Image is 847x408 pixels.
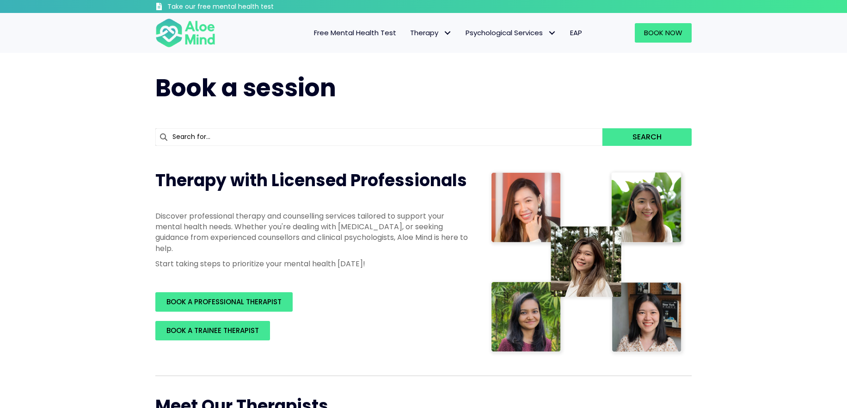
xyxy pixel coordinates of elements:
[466,28,556,38] span: Psychological Services
[459,23,563,43] a: Psychological ServicesPsychological Services: submenu
[403,23,459,43] a: TherapyTherapy: submenu
[166,297,282,307] span: BOOK A PROFESSIONAL THERAPIST
[155,258,470,269] p: Start taking steps to prioritize your mental health [DATE]!
[644,28,682,38] span: Book Now
[410,28,452,38] span: Therapy
[166,326,259,335] span: BOOK A TRAINEE THERAPIST
[488,169,686,357] img: Therapist collage
[545,26,559,40] span: Psychological Services: submenu
[635,23,692,43] a: Book Now
[314,28,396,38] span: Free Mental Health Test
[155,2,323,13] a: Take our free mental health test
[155,18,215,48] img: Aloe mind Logo
[307,23,403,43] a: Free Mental Health Test
[602,128,692,146] button: Search
[155,169,467,192] span: Therapy with Licensed Professionals
[155,128,602,146] input: Search for...
[155,71,336,105] span: Book a session
[155,321,270,340] a: BOOK A TRAINEE THERAPIST
[227,23,589,43] nav: Menu
[570,28,582,38] span: EAP
[441,26,454,40] span: Therapy: submenu
[563,23,589,43] a: EAP
[167,2,323,12] h3: Take our free mental health test
[155,211,470,254] p: Discover professional therapy and counselling services tailored to support your mental health nee...
[155,292,293,312] a: BOOK A PROFESSIONAL THERAPIST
